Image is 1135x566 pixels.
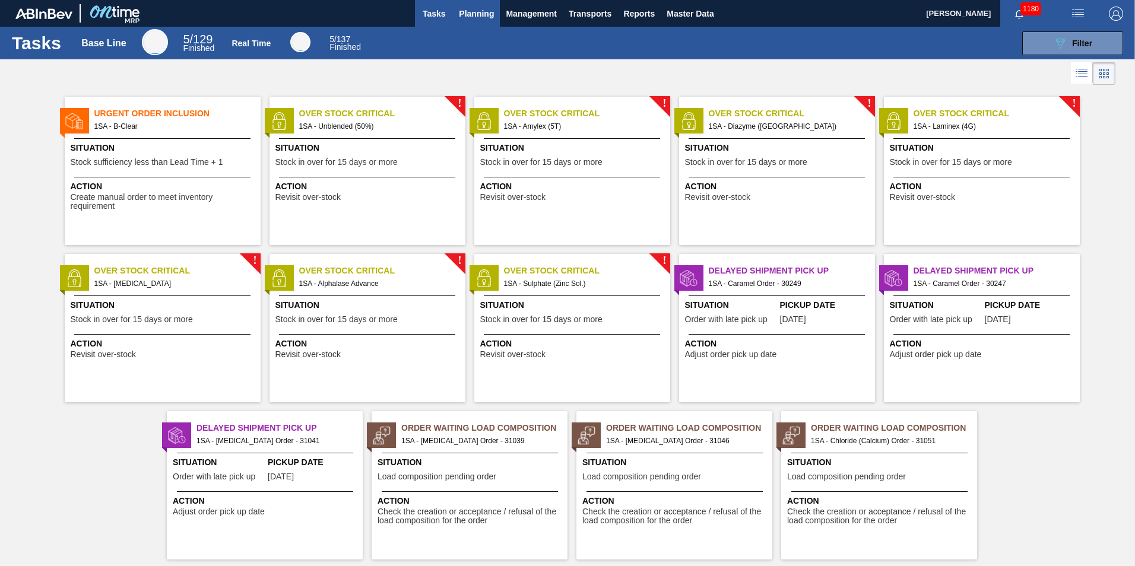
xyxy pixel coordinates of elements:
span: Situation [71,299,258,311]
img: status [680,112,698,130]
span: Situation [890,142,1077,154]
img: TNhmsLtSVTkK8tSr43FrP2fwEKptu5GPRR3wAAAABJRU5ErkJggg== [15,8,72,19]
img: status [782,427,800,444]
span: Adjust order pick up date [173,507,265,516]
span: 1SA - Unblended (50%) [299,120,456,133]
span: Finished [329,42,361,52]
span: ! [662,99,666,108]
span: Revisit over-stock [71,350,136,359]
h1: Tasks [12,36,64,50]
img: status [680,269,698,287]
span: Situation [685,299,777,311]
span: Action [71,180,258,193]
span: 1180 [1020,2,1041,15]
span: Situation [275,299,462,311]
span: Action [480,180,667,193]
span: Stock in over for 15 days or more [71,315,193,324]
span: Situation [71,142,258,154]
span: 1SA - Laminex (4G) [914,120,1070,133]
span: / 137 [329,34,350,44]
div: Base Line [183,34,214,52]
span: 1SA - Dextrose Order - 31041 [196,434,353,447]
span: Over Stock Critical [299,265,465,277]
img: status [884,269,902,287]
span: Adjust order pick up date [890,350,982,359]
img: status [270,112,288,130]
span: Create manual order to meet inventory requirement [71,193,258,211]
span: 08/24/2025 [268,472,294,481]
span: Stock in over for 15 days or more [275,158,398,167]
span: Action [378,495,565,507]
span: Delayed Shipment Pick Up [196,422,363,434]
span: Over Stock Critical [94,265,261,277]
div: Card Vision [1093,62,1115,85]
span: Action [890,180,1077,193]
span: 1SA - B-Clear [94,120,251,133]
div: List Vision [1071,62,1093,85]
button: Filter [1022,31,1123,55]
span: 1SA - Dextrose Order - 31039 [401,434,558,447]
span: Action [71,338,258,350]
span: Action [582,495,769,507]
span: Over Stock Critical [299,107,465,120]
span: Over Stock Critical [914,107,1080,120]
span: Finished [183,43,214,53]
span: Check the creation or acceptance / refusal of the load composition for the order [582,507,769,526]
span: Situation [275,142,462,154]
span: Action [890,338,1077,350]
span: Over Stock Critical [504,265,670,277]
span: Load composition pending order [582,472,701,481]
span: ! [867,99,871,108]
img: Logout [1109,7,1123,21]
span: 5 [329,34,334,44]
div: Real Time [329,36,361,51]
span: 08/03/2025 [780,315,806,324]
img: status [475,269,493,287]
img: status [373,427,391,444]
span: Order Waiting Load Composition [401,422,567,434]
span: Check the creation or acceptance / refusal of the load composition for the order [378,507,565,526]
span: 1SA - Caramel Order - 30249 [709,277,865,290]
div: Base Line [142,29,168,55]
span: 1SA - Diazyme (MA) [709,120,865,133]
span: ! [253,256,256,265]
span: Planning [459,7,494,21]
span: Situation [378,456,565,469]
span: Pickup Date [780,299,872,311]
span: 08/25/2025 [985,315,1011,324]
span: Master Data [667,7,714,21]
span: Stock in over for 15 days or more [685,158,807,167]
span: Over Stock Critical [709,107,875,120]
span: Action [787,495,974,507]
span: Revisit over-stock [480,350,546,359]
span: Pickup Date [985,299,1077,311]
img: userActions [1071,7,1085,21]
span: Check the creation or acceptance / refusal of the load composition for the order [787,507,974,526]
span: Action [275,180,462,193]
img: status [884,112,902,130]
span: Situation [480,299,667,311]
div: Real Time [232,39,271,48]
span: Filter [1072,39,1092,48]
span: Action [685,338,872,350]
span: 1SA - Sulphate (Zinc Sol.) [504,277,661,290]
span: ! [458,99,461,108]
img: status [270,269,288,287]
span: Management [506,7,557,21]
span: Stock in over for 15 days or more [480,158,603,167]
span: Order with late pick up [173,472,255,481]
div: Real Time [290,32,310,52]
span: 1SA - Alphalase Advance [299,277,456,290]
span: 1SA - Lactic Acid Order - 31046 [606,434,763,447]
span: Situation [582,456,769,469]
span: Action [480,338,667,350]
span: Situation [787,456,974,469]
span: Delayed Shipment Pick Up [709,265,875,277]
img: status [65,269,83,287]
span: Stock sufficiency less than Lead Time + 1 [71,158,223,167]
img: status [65,112,83,130]
span: Adjust order pick up date [685,350,777,359]
span: Order with late pick up [685,315,768,324]
span: 5 [183,33,189,46]
span: Tasks [421,7,447,21]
